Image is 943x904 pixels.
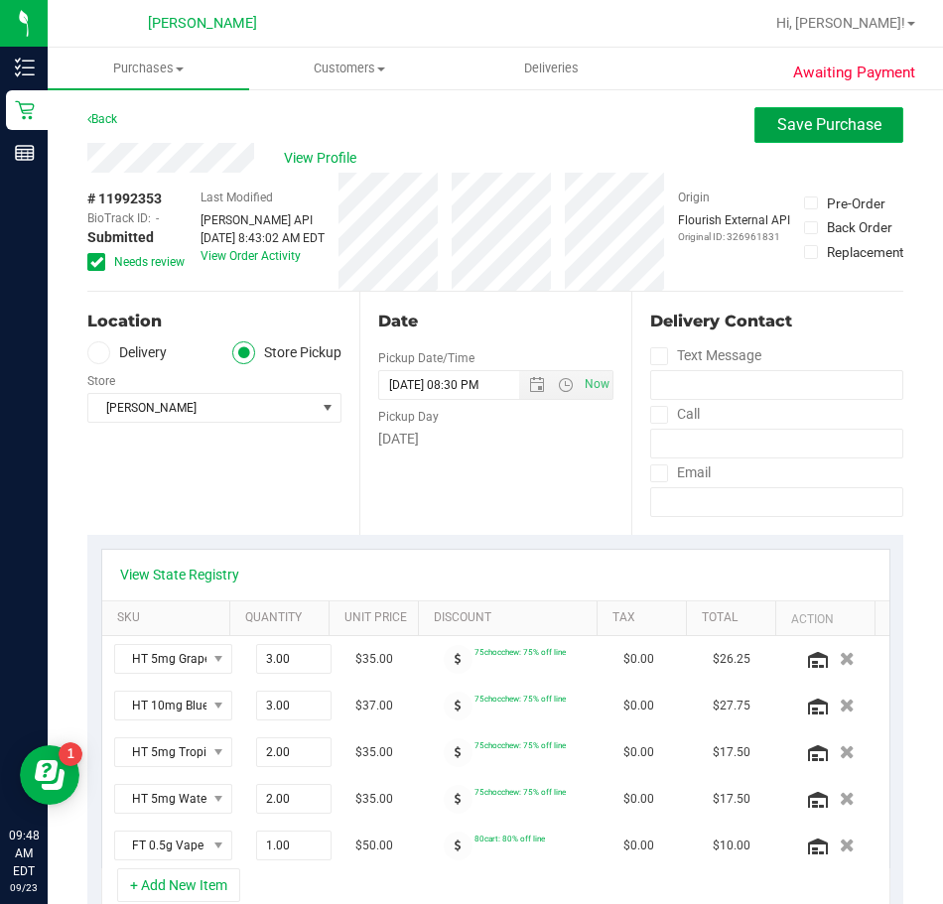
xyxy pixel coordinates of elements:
a: SKU [117,610,221,626]
button: Save Purchase [754,107,903,143]
span: $37.00 [355,697,393,715]
span: $50.00 [355,837,393,855]
span: Open the date view [520,377,554,393]
div: Date [378,310,613,333]
span: Submitted [87,227,154,248]
a: Quantity [245,610,321,626]
label: Origin [678,189,710,206]
span: $17.50 [713,743,750,762]
div: [DATE] [378,429,613,450]
span: Set Current date [581,370,614,399]
span: $0.00 [623,790,654,809]
span: - [156,209,159,227]
button: + Add New Item [117,868,240,902]
input: 2.00 [257,785,331,813]
span: 75chocchew: 75% off line [474,647,566,657]
span: View Profile [284,148,363,169]
p: 09:48 AM EDT [9,827,39,880]
span: $27.75 [713,697,750,715]
input: 1.00 [257,832,331,859]
input: 3.00 [257,645,331,673]
span: 75chocchew: 75% off line [474,694,566,704]
span: HT 5mg Tropical Mix Chews (Sativa) 20ct [115,738,206,766]
th: Action [775,601,875,637]
a: Discount [434,610,589,626]
span: [PERSON_NAME] [88,394,316,422]
a: Back [87,112,117,126]
a: Tax [612,610,678,626]
a: Total [702,610,767,626]
a: Unit Price [344,610,410,626]
span: NO DATA FOUND [114,831,232,860]
span: select [316,394,340,422]
label: Email [650,458,711,487]
label: Store Pickup [232,341,341,364]
a: Customers [249,48,451,89]
p: Original ID: 326961831 [678,229,790,244]
a: Deliveries [451,48,652,89]
label: Text Message [650,341,761,370]
span: # 11992353 [87,189,162,209]
span: $35.00 [355,650,393,669]
span: Purchases [48,60,249,77]
div: Back Order [827,217,892,237]
span: HT 10mg Blue Raspberry Chews Hybrid (1:1 CBD:THC) 20ct [115,692,206,719]
label: Delivery [87,341,167,364]
span: Deliveries [497,60,606,77]
label: Pickup Date/Time [378,349,474,367]
span: Save Purchase [777,115,881,134]
inline-svg: Reports [15,143,35,163]
label: Pickup Day [378,408,439,426]
span: Awaiting Payment [793,62,915,84]
span: Needs review [114,253,185,271]
span: Customers [250,60,450,77]
input: 3.00 [257,692,331,719]
span: NO DATA FOUND [114,644,232,674]
span: Open the time view [549,377,583,393]
input: Format: (999) 999-9999 [650,370,903,400]
div: Location [87,310,341,333]
span: HT 5mg Watermelon Chews (Hybrid) 20ct [115,785,206,813]
span: $0.00 [623,837,654,855]
span: $0.00 [623,650,654,669]
div: Flourish External API [678,211,790,244]
span: Hi, [PERSON_NAME]! [776,15,905,31]
div: Pre-Order [827,194,885,213]
span: NO DATA FOUND [114,691,232,720]
span: $10.00 [713,837,750,855]
inline-svg: Inventory [15,58,35,77]
div: [PERSON_NAME] API [201,211,325,229]
span: 80cart: 80% off line [474,834,545,843]
div: [DATE] 8:43:02 AM EDT [201,229,325,247]
label: Call [650,400,700,429]
inline-svg: Retail [15,100,35,120]
input: 2.00 [257,738,331,766]
div: Replacement [827,242,903,262]
a: View Order Activity [201,249,301,263]
span: FT 0.5g Vape Cart Distillate Blood Orange (Hybrid-Sativa) [115,832,206,859]
span: $35.00 [355,743,393,762]
span: NO DATA FOUND [114,784,232,814]
iframe: Resource center [20,745,79,805]
span: BioTrack ID: [87,209,151,227]
a: View State Registry [120,565,239,584]
span: $0.00 [623,697,654,715]
label: Store [87,372,115,390]
span: $35.00 [355,790,393,809]
span: 75chocchew: 75% off line [474,787,566,797]
span: 75chocchew: 75% off line [474,740,566,750]
input: Format: (999) 999-9999 [650,429,903,458]
p: 09/23 [9,880,39,895]
span: NO DATA FOUND [114,737,232,767]
span: [PERSON_NAME] [148,15,257,32]
div: Delivery Contact [650,310,903,333]
a: Purchases [48,48,249,89]
span: $17.50 [713,790,750,809]
span: HT 5mg Grape Chews (Indica) 20ct [115,645,206,673]
label: Last Modified [201,189,273,206]
span: $26.25 [713,650,750,669]
span: $0.00 [623,743,654,762]
iframe: Resource center unread badge [59,742,82,766]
